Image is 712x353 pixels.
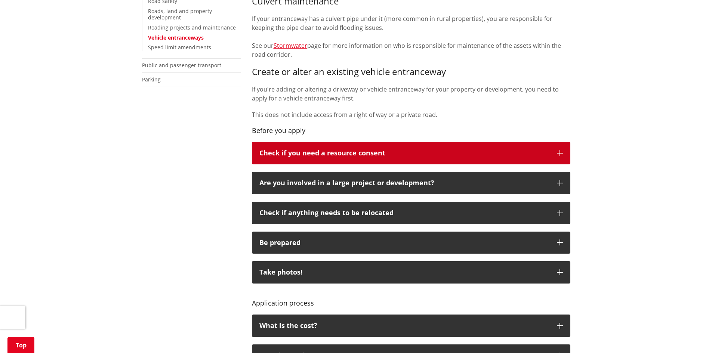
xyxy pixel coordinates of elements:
button: Check if you need a resource consent [252,142,570,164]
div: Be prepared [259,239,549,247]
button: Be prepared [252,232,570,254]
p: Check if you need a resource consent [259,149,549,157]
a: Public and passenger transport [142,62,221,69]
h4: Application process [252,291,570,307]
iframe: Messenger Launcher [678,322,705,349]
a: Speed limit amendments [148,44,211,51]
a: Parking [142,76,161,83]
a: Top [7,337,34,353]
a: Vehicle entranceways [148,34,204,41]
a: Stormwater [274,41,307,50]
p: This does not include access from a right of way or a private road. [252,110,570,119]
p: Are you involved in a large project or development? [259,179,549,187]
button: Are you involved in a large project or development? [252,172,570,194]
button: Check if anything needs to be relocated [252,202,570,224]
h4: Before you apply [252,127,570,135]
a: Roading projects and maintenance [148,24,236,31]
p: If you're adding or altering a driveway or vehicle entranceway for your property or development, ... [252,85,570,103]
div: What is the cost? [259,322,549,329]
h3: Create or alter an existing vehicle entranceway [252,66,570,77]
button: What is the cost? [252,315,570,337]
p: Check if anything needs to be relocated [259,209,549,217]
div: Take photos! [259,269,549,276]
p: If your entranceway has a culvert pipe under it (more common in rural properties), you are respon... [252,14,570,59]
a: Roads, land and property development [148,7,212,21]
button: Take photos! [252,261,570,284]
